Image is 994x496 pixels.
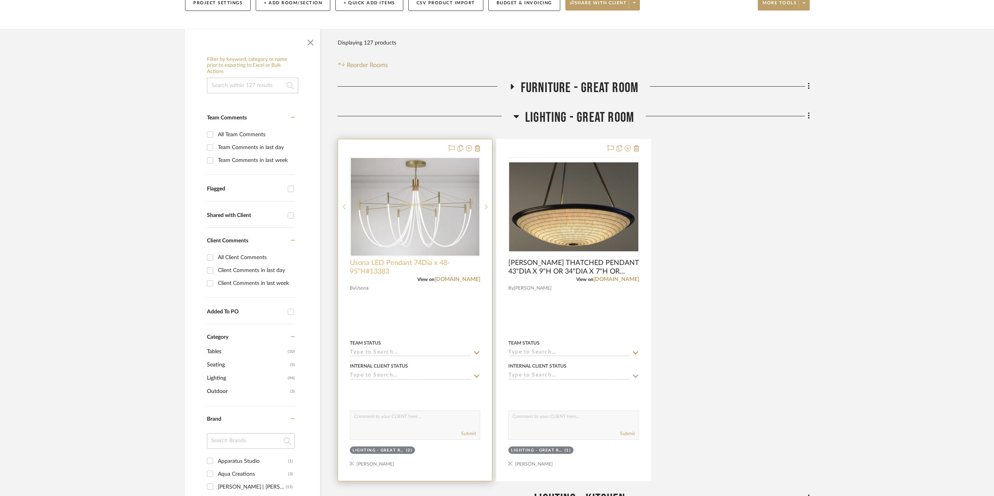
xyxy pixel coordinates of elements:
button: Close [303,33,318,49]
div: [PERSON_NAME] | [PERSON_NAME] [218,481,286,493]
span: (10) [288,345,295,358]
div: Apparatus Studio [218,455,288,468]
span: Brand [207,416,221,422]
button: Submit [461,430,476,437]
div: Internal Client Status [350,363,408,370]
input: Type to Search… [508,372,629,380]
span: (3) [290,385,295,398]
span: Client Comments [207,238,248,244]
span: Category [207,334,228,341]
span: Seating [207,358,288,372]
a: [DOMAIN_NAME] [593,277,639,282]
div: (3) [288,468,293,480]
div: Internal Client Status [508,363,566,370]
input: Search Brands [207,433,295,449]
div: 0 [509,158,638,256]
div: (1) [565,448,571,453]
span: FURNITURE - GREAT ROOM [521,80,638,96]
div: Aqua Creations [218,468,288,480]
span: Usona [355,284,369,292]
span: Outdoor [207,385,288,398]
input: Type to Search… [350,372,471,380]
a: [DOMAIN_NAME] [435,277,480,282]
span: View on [417,277,435,282]
span: [PERSON_NAME] [514,284,552,292]
div: (1) [288,455,293,468]
h6: Filter by keyword, category or name prior to exporting to Excel or Bulk Actions [207,57,298,75]
span: Team Comments [207,115,247,121]
div: Team Status [508,340,540,347]
div: Team Comments in last day [218,141,293,154]
div: 0 [350,158,480,256]
div: Client Comments in last day [218,264,293,277]
div: LIGHTING - GREAT ROOM [353,448,404,453]
div: Client Comments in last week [218,277,293,290]
img: HILLIARD THATCHED PENDANT 43"DIA X 9"H OR 34"DIA X 7"H OR 29"DIA X 6"H OR 24"DIA X 6"H OR 20"DIA ... [509,162,638,251]
span: View on [576,277,593,282]
div: Added To PO [207,309,284,315]
input: Type to Search… [350,349,471,357]
span: Usona LED Pendant 74Dia x 48-95"H#13383 [350,259,480,276]
div: Displaying 127 products [338,35,396,51]
span: By [508,284,514,292]
div: LIGHTING - GREAT ROOM [511,448,563,453]
span: [PERSON_NAME] THATCHED PENDANT 43"DIA X 9"H OR 34"DIA X 7"H OR 29"DIA X 6"H OR 24"DIA X 6"H OR 20... [508,259,639,276]
input: Type to Search… [508,349,629,357]
div: (2) [406,448,413,453]
img: Usona LED Pendant 74Dia x 48-95"H#13383 [351,158,479,256]
div: All Client Comments [218,251,293,264]
div: All Team Comments [218,128,293,141]
span: (5) [290,359,295,371]
div: (15) [286,481,293,493]
button: Reorder Rooms [338,60,388,70]
span: Tables [207,345,286,358]
span: LIGHTING - GREAT ROOM [525,109,634,126]
span: Lighting [207,372,286,385]
span: (94) [288,372,295,384]
input: Search within 127 results [207,78,298,93]
div: Shared with Client [207,212,284,219]
div: Team Comments in last week [218,154,293,167]
div: Team Status [350,340,381,347]
span: By [350,284,355,292]
span: Reorder Rooms [347,60,388,70]
div: Flagged [207,186,284,192]
button: Submit [620,430,635,437]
